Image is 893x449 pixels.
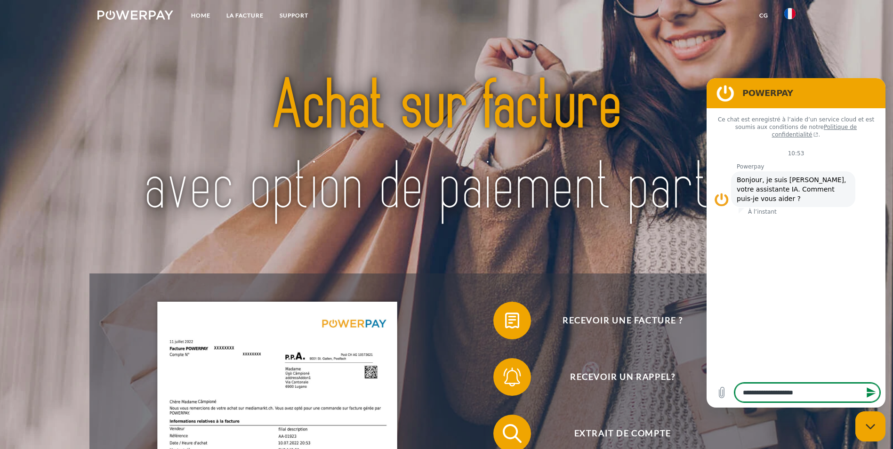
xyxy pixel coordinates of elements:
a: CG [751,7,776,24]
iframe: Bouton de lancement de la fenêtre de messagerie, conversation en cours [855,411,885,441]
a: Home [183,7,218,24]
iframe: Fenêtre de messagerie [707,78,885,408]
img: fr [784,8,796,19]
span: Recevoir un rappel? [507,358,738,396]
button: Recevoir une facture ? [493,302,738,339]
img: qb_bell.svg [500,365,524,389]
a: Support [272,7,316,24]
span: Recevoir une facture ? [507,302,738,339]
button: Recevoir un rappel? [493,358,738,396]
img: logo-powerpay-white.svg [97,10,173,20]
img: qb_search.svg [500,422,524,445]
a: LA FACTURE [218,7,272,24]
img: title-powerpay_fr.svg [132,45,761,250]
img: qb_bill.svg [500,309,524,332]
